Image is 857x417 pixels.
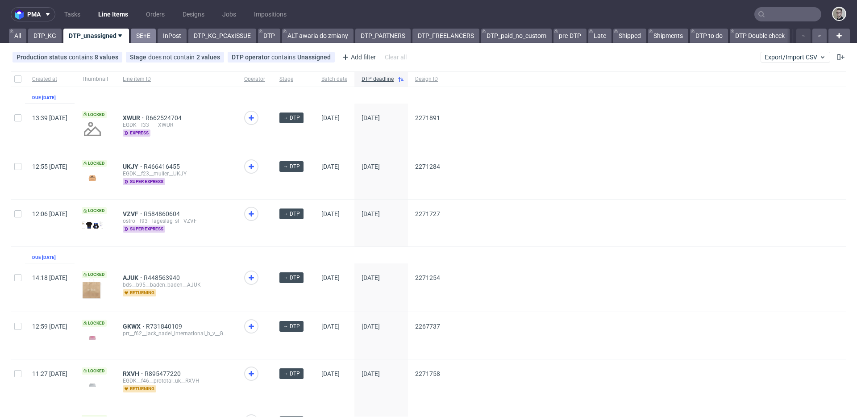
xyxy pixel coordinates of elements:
div: Add filter [338,50,378,64]
span: express [123,129,150,137]
a: DTP_unassigned [63,29,129,43]
img: version_two_editor_design [82,278,103,300]
img: no_design.png [82,118,103,140]
div: 2 values [196,54,220,61]
span: GKWX [123,323,146,330]
span: UKJY [123,163,144,170]
span: → DTP [283,210,300,218]
span: [DATE] [321,370,340,377]
a: DTP_KG_PCAxISSUE [188,29,256,43]
a: Late [588,29,612,43]
span: Design ID [415,75,440,83]
a: DTP_KG [28,29,62,43]
a: Impositions [249,7,292,21]
a: Jobs [217,7,241,21]
span: Batch date [321,75,347,83]
span: 2267737 [415,323,440,330]
a: AJUK [123,274,144,281]
div: Unassigned [297,54,331,61]
a: R584860604 [144,210,182,217]
a: InPost [158,29,187,43]
a: DTP_PARTNERS [355,29,411,43]
span: → DTP [283,370,300,378]
span: 12:55 [DATE] [32,163,67,170]
span: 2271727 [415,210,440,217]
span: [DATE] [362,163,380,170]
span: pma [27,11,41,17]
span: Created at [32,75,67,83]
img: version_two_editor_design.png [82,221,103,229]
span: → DTP [283,274,300,282]
span: 11:27 [DATE] [32,370,67,377]
a: R731840109 [146,323,184,330]
div: Due [DATE] [32,254,56,261]
a: DTP to do [690,29,728,43]
span: super express [123,178,165,185]
span: 12:59 [DATE] [32,323,67,330]
span: Stage [130,54,148,61]
a: DTP_FREELANCERS [412,29,479,43]
span: 2271758 [415,370,440,377]
img: Krystian Gaza [833,8,845,20]
a: ALT awaria do zmiany [282,29,354,43]
span: Locked [82,111,107,118]
span: 14:18 [DATE] [32,274,67,281]
a: Tasks [59,7,86,21]
a: Shipments [648,29,688,43]
a: R466416455 [144,163,182,170]
span: Locked [82,320,107,327]
a: Shipped [613,29,646,43]
a: SE+E [131,29,156,43]
span: [DATE] [362,114,380,121]
a: DTP Double check [730,29,790,43]
div: bds__b95__baden_baden__AJUK [123,281,230,288]
button: Export/Import CSV [761,52,830,63]
a: R662524704 [146,114,183,121]
span: Locked [82,207,107,214]
span: Line item ID [123,75,230,83]
span: Locked [82,367,107,375]
div: prt__f62__jack_nadel_international_b_v__GKWX [123,330,230,337]
a: Orders [141,7,170,21]
div: ostro__f93__lageslag_sl__VZVF [123,217,230,225]
span: [DATE] [321,163,340,170]
span: [DATE] [362,210,380,217]
span: [DATE] [321,323,340,330]
a: R448563940 [144,274,182,281]
a: XWUR [123,114,146,121]
a: RXVH [123,370,145,377]
span: 2271254 [415,274,440,281]
a: VZVF [123,210,144,217]
span: 12:06 [DATE] [32,210,67,217]
span: [DATE] [321,210,340,217]
span: Locked [82,271,107,278]
span: Stage [279,75,307,83]
span: super express [123,225,165,233]
img: version_two_editor_design [82,172,103,184]
span: [DATE] [362,323,380,330]
span: returning [123,385,156,392]
span: does not contain [148,54,196,61]
span: → DTP [283,163,300,171]
div: EGDK__f46__prototal_uk__RXVH [123,377,230,384]
a: DTP [258,29,280,43]
span: Locked [82,160,107,167]
a: R895477220 [145,370,183,377]
span: returning [123,289,156,296]
a: pre-DTP [553,29,587,43]
span: → DTP [283,114,300,122]
span: Export/Import CSV [765,54,826,61]
span: [DATE] [321,274,340,281]
a: DTP_paid_no_custom [481,29,552,43]
img: logo [15,9,27,20]
div: 8 values [95,54,118,61]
